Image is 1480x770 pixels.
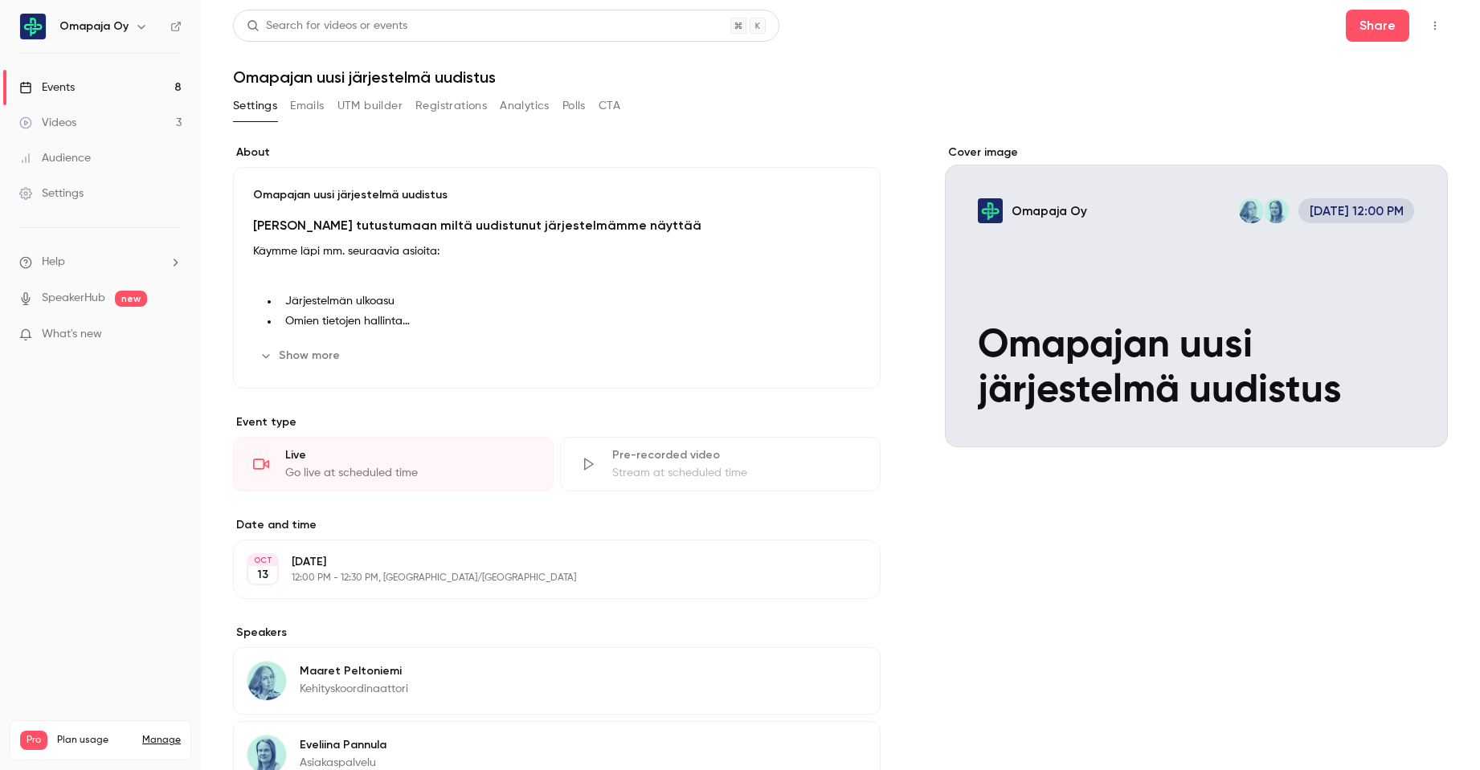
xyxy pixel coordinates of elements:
div: Maaret PeltoniemiMaaret PeltoniemiKehityskoordinaattori [233,647,881,715]
label: Date and time [233,517,881,533]
div: Go live at scheduled time [285,465,534,481]
li: Omien tietojen hallinta [279,313,861,330]
p: Kehityskoordinaattori [300,681,408,697]
label: Speakers [233,625,881,641]
button: Polls [562,93,586,119]
p: Omapajan uusi järjestelmä uudistus [253,187,861,203]
div: Pre-recorded video [612,447,861,463]
p: Eveliina Pannula [300,737,386,753]
span: new [115,291,147,307]
button: CTA [599,93,620,119]
li: Järjestelmän ulkoasu [279,293,861,310]
section: Cover image [945,145,1449,447]
button: UTM builder [337,93,403,119]
img: Maaret Peltoniemi [247,662,286,700]
h3: [PERSON_NAME] tutustumaan miltä uudistunut järjestelmämme näyttää [253,216,861,235]
li: help-dropdown-opener [19,254,182,271]
iframe: Noticeable Trigger [162,328,182,342]
button: Share [1346,10,1409,42]
div: Videos [19,115,76,131]
div: Stream at scheduled time [612,465,861,481]
a: Manage [142,734,181,747]
h1: Omapajan uusi järjestelmä uudistus [233,67,1448,87]
span: Plan usage [57,734,133,747]
span: What's new [42,326,102,343]
h6: Omapaja Oy [59,18,129,35]
div: Events [19,79,75,96]
label: About [233,145,881,161]
div: Audience [19,150,91,166]
p: Käymme läpi mm. seuraavia asioita: [253,242,861,261]
div: Pre-recorded videoStream at scheduled time [560,437,881,491]
p: Maaret Peltoniemi [300,663,408,679]
button: Settings [233,93,277,119]
p: 12:00 PM - 12:30 PM, [GEOGRAPHIC_DATA]/[GEOGRAPHIC_DATA] [292,572,795,585]
p: [DATE] [292,554,795,570]
p: 13 [257,567,268,583]
img: Omapaja Oy [20,14,46,39]
div: OCT [248,555,277,566]
button: Show more [253,343,350,369]
label: Cover image [945,145,1449,161]
span: Pro [20,731,47,750]
div: LiveGo live at scheduled time [233,437,554,491]
p: Event type [233,414,881,430]
div: Search for videos or events [247,18,407,35]
div: Settings [19,185,84,202]
button: Registrations [415,93,487,119]
button: Emails [290,93,324,119]
a: SpeakerHub [42,290,105,307]
span: Help [42,254,65,271]
button: Analytics [500,93,550,119]
div: Live [285,447,534,463]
